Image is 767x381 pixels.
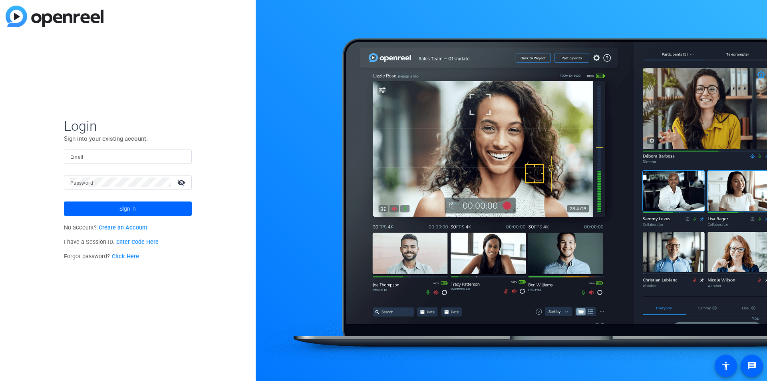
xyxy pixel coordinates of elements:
[70,154,83,160] mat-label: Email
[64,134,192,143] p: Sign into your existing account.
[64,224,147,231] span: No account?
[70,152,185,161] input: Enter Email Address
[64,253,139,260] span: Forgot password?
[747,361,757,371] mat-icon: message
[64,239,159,245] span: I have a Session ID.
[116,239,159,245] a: Enter Code Here
[64,201,192,216] button: Sign in
[173,177,192,188] mat-icon: visibility_off
[64,118,192,134] span: Login
[112,253,139,260] a: Click Here
[99,224,147,231] a: Create an Account
[119,199,136,219] span: Sign in
[6,6,103,27] img: blue-gradient.svg
[721,361,731,371] mat-icon: accessibility
[70,180,93,186] mat-label: Password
